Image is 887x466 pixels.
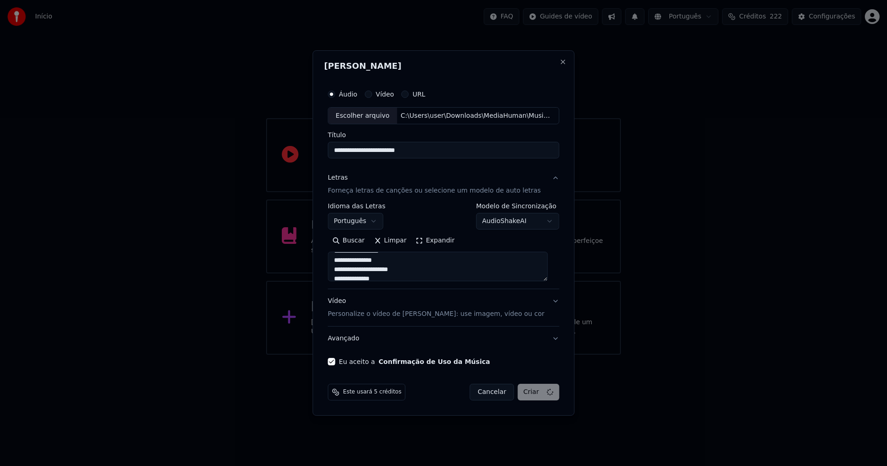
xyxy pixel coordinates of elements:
button: Avançado [328,327,559,351]
p: Personalize o vídeo de [PERSON_NAME]: use imagem, vídeo ou cor [328,309,545,319]
label: Vídeo [376,91,394,97]
button: Buscar [328,234,370,248]
button: Cancelar [470,384,514,400]
label: Modelo de Sincronização [476,203,559,210]
button: Eu aceito a [379,358,490,365]
button: LetrasForneça letras de canções ou selecione um modelo de auto letras [328,166,559,203]
button: Expandir [411,234,459,248]
label: Idioma das Letras [328,203,386,210]
div: LetrasForneça letras de canções ou selecione um modelo de auto letras [328,203,559,289]
div: Vídeo [328,297,545,319]
button: VídeoPersonalize o vídeo de [PERSON_NAME]: use imagem, vídeo ou cor [328,290,559,327]
label: Áudio [339,91,358,97]
div: Escolher arquivo [328,108,397,124]
label: Eu aceito a [339,358,490,365]
div: C:\Users\user\Downloads\MediaHuman\Music\[PERSON_NAME].mp3 [397,111,554,121]
label: Título [328,132,559,139]
p: Forneça letras de canções ou selecione um modelo de auto letras [328,187,541,196]
button: Limpar [369,234,411,248]
h2: [PERSON_NAME] [324,62,563,70]
span: Este usará 5 créditos [343,388,401,396]
label: URL [413,91,425,97]
div: Letras [328,174,348,183]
